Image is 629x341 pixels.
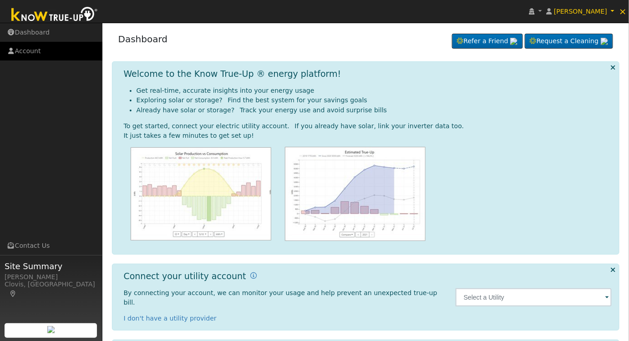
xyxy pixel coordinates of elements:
[47,326,55,333] img: retrieve
[452,34,523,49] a: Refer a Friend
[124,69,341,79] h1: Welcome to the Know True-Up ® energy platform!
[124,271,246,281] h1: Connect your utility account
[5,280,97,299] div: Clovis, [GEOGRAPHIC_DATA]
[619,6,627,17] span: ×
[118,34,168,45] a: Dashboard
[525,34,613,49] a: Request a Cleaning
[510,38,517,45] img: retrieve
[124,315,217,322] a: I don't have a utility provider
[137,95,612,105] li: Exploring solar or storage? Find the best system for your savings goals
[124,121,612,131] div: To get started, connect your electric utility account. If you already have solar, link your inver...
[124,289,437,306] span: By connecting your account, we can monitor your usage and help prevent an unexpected true-up bill.
[124,131,612,140] div: It just takes a few minutes to get set up!
[137,86,612,95] li: Get real-time, accurate insights into your energy usage
[137,105,612,115] li: Already have solar or storage? Track your energy use and avoid surprise bills
[601,38,608,45] img: retrieve
[7,5,102,25] img: Know True-Up
[554,8,607,15] span: [PERSON_NAME]
[456,288,612,306] input: Select a Utility
[5,272,97,282] div: [PERSON_NAME]
[5,260,97,272] span: Site Summary
[9,290,17,297] a: Map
